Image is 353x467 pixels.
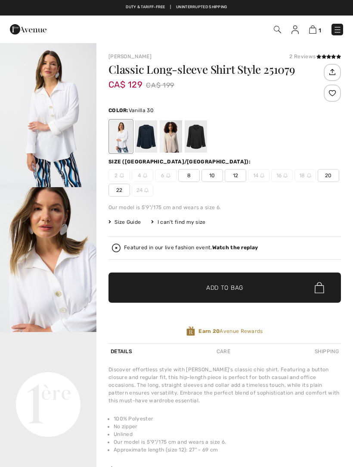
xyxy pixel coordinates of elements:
[110,120,132,153] div: Vanilla 30
[198,328,220,334] strong: Earn 20
[319,27,321,34] span: 1
[151,218,205,226] div: I can't find my size
[108,184,130,197] span: 22
[283,173,288,178] img: ring-m.svg
[108,158,252,166] div: Size ([GEOGRAPHIC_DATA]/[GEOGRAPHIC_DATA]):
[307,173,311,178] img: ring-m.svg
[108,273,341,303] button: Add to Bag
[309,25,316,34] img: Shopping Bag
[108,64,322,75] h1: Classic Long-sleeve Shirt Style 251079
[325,65,339,79] img: Share
[114,415,341,423] li: 100% Polyester
[114,438,341,446] li: Our model is 5'9"/175 cm and wears a size 6.
[260,173,264,178] img: ring-m.svg
[108,53,152,60] a: [PERSON_NAME]
[114,423,341,430] li: No zipper
[166,173,170,178] img: ring-m.svg
[108,169,130,182] span: 2
[155,169,176,182] span: 6
[201,169,223,182] span: 10
[146,79,174,92] span: CA$ 199
[108,204,341,211] div: Our model is 5'9"/175 cm and wears a size 6.
[313,344,341,359] div: Shipping
[120,173,124,178] img: ring-m.svg
[129,107,154,113] span: Vanilla 30
[225,169,246,182] span: 12
[108,344,134,359] div: Details
[10,25,46,33] a: 1ère Avenue
[108,366,341,404] div: Discover effortless style with [PERSON_NAME]'s classic chic shirt. Featuring a button closure and...
[114,446,341,454] li: Approximate length (size 12): 27" - 69 cm
[206,283,243,292] span: Add to Bag
[248,169,269,182] span: 14
[289,53,341,60] div: 2 Reviews
[108,218,141,226] span: Size Guide
[309,24,321,34] a: 1
[186,326,195,336] img: Avenue Rewards
[315,282,324,293] img: Bag.svg
[124,245,258,251] div: Featured in our live fashion event.
[271,169,293,182] span: 16
[135,120,157,153] div: Midnight Blue
[198,327,263,335] span: Avenue Rewards
[10,21,46,38] img: 1ère Avenue
[112,244,121,252] img: Watch the replay
[108,71,142,90] span: CA$ 129
[132,169,153,182] span: 4
[143,173,147,178] img: ring-m.svg
[160,120,182,153] div: Moonstone
[108,107,129,113] span: Color:
[178,169,200,182] span: 8
[274,26,281,33] img: Search
[214,344,232,359] div: Care
[294,169,316,182] span: 18
[132,184,153,197] span: 24
[291,25,299,34] img: My Info
[318,169,339,182] span: 20
[212,244,258,251] strong: Watch the replay
[333,25,342,34] img: Menu
[144,188,149,192] img: ring-m.svg
[114,430,341,438] li: Unlined
[185,120,207,153] div: Black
